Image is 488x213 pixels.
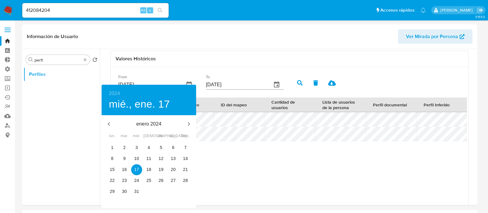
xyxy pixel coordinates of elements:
[107,142,118,153] button: 1
[180,175,191,186] button: 28
[119,164,130,175] button: 16
[131,164,142,175] button: 17
[146,177,151,183] p: 25
[134,188,139,194] p: 31
[110,166,115,172] p: 15
[134,166,139,172] p: 17
[111,144,113,151] p: 1
[172,144,174,151] p: 6
[107,133,118,139] span: lun.
[180,133,191,139] span: dom.
[109,89,120,98] button: 2024
[180,142,191,153] button: 7
[168,164,179,175] button: 20
[148,144,150,151] p: 4
[107,175,118,186] button: 22
[143,142,154,153] button: 4
[184,144,187,151] p: 7
[134,177,139,183] p: 24
[159,155,163,162] p: 12
[131,153,142,164] button: 10
[119,186,130,197] button: 30
[183,155,188,162] p: 14
[110,188,115,194] p: 29
[168,133,179,139] span: sáb.
[123,155,126,162] p: 9
[111,155,113,162] p: 8
[123,144,126,151] p: 2
[180,153,191,164] button: 14
[119,153,130,164] button: 9
[143,133,154,139] span: [DEMOGRAPHIC_DATA].
[110,177,115,183] p: 22
[131,133,142,139] span: mié.
[156,164,167,175] button: 19
[122,166,127,172] p: 16
[143,175,154,186] button: 25
[146,155,151,162] p: 11
[156,142,167,153] button: 5
[131,175,142,186] button: 24
[159,177,163,183] p: 26
[122,188,127,194] p: 30
[180,164,191,175] button: 21
[107,186,118,197] button: 29
[109,98,170,111] button: mié., ene. 17
[160,144,162,151] p: 5
[156,175,167,186] button: 26
[183,177,188,183] p: 28
[156,153,167,164] button: 12
[119,133,130,139] span: mar.
[168,153,179,164] button: 13
[143,164,154,175] button: 18
[146,166,151,172] p: 18
[135,144,138,151] p: 3
[107,164,118,175] button: 15
[171,155,176,162] p: 13
[119,175,130,186] button: 23
[183,166,188,172] p: 21
[119,142,130,153] button: 2
[131,186,142,197] button: 31
[168,142,179,153] button: 6
[122,177,127,183] p: 23
[156,133,167,139] span: vie.
[131,142,142,153] button: 3
[159,166,163,172] p: 19
[171,177,176,183] p: 27
[134,155,139,162] p: 10
[143,153,154,164] button: 11
[168,175,179,186] button: 27
[116,120,181,128] p: enero 2024
[107,153,118,164] button: 8
[171,166,176,172] p: 20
